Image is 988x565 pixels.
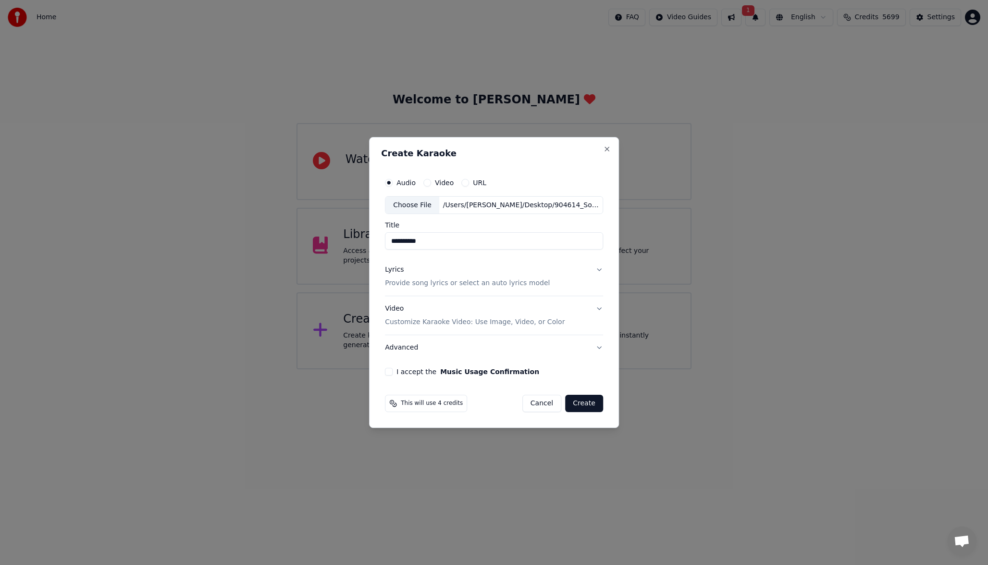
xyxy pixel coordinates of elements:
[396,179,416,186] label: Audio
[435,179,454,186] label: Video
[439,201,603,210] div: /Users/[PERSON_NAME]/Desktop/904614_Somewhere Only We Know copy 2/904614_CMP.wav
[385,265,404,275] div: Lyrics
[385,258,603,296] button: LyricsProvide song lyrics or select an auto lyrics model
[565,395,603,412] button: Create
[440,368,539,375] button: I accept the
[381,149,607,158] h2: Create Karaoke
[473,179,486,186] label: URL
[396,368,539,375] label: I accept the
[385,279,550,289] p: Provide song lyrics or select an auto lyrics model
[385,197,439,214] div: Choose File
[522,395,561,412] button: Cancel
[385,222,603,229] label: Title
[401,400,463,407] span: This will use 4 credits
[385,335,603,360] button: Advanced
[385,317,565,327] p: Customize Karaoke Video: Use Image, Video, or Color
[385,304,565,327] div: Video
[385,297,603,335] button: VideoCustomize Karaoke Video: Use Image, Video, or Color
